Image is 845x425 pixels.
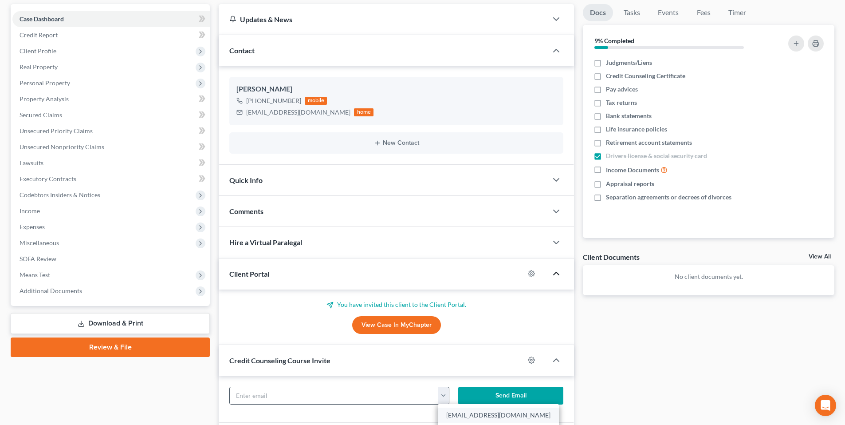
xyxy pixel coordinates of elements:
a: View All [809,254,831,260]
span: Case Dashboard [20,15,64,23]
a: Fees [689,4,718,21]
div: [PERSON_NAME] [236,84,556,95]
a: SOFA Review [12,251,210,267]
input: Enter email [230,387,438,404]
a: Credit Report [12,27,210,43]
span: Secured Claims [20,111,62,119]
a: [EMAIL_ADDRESS][DOMAIN_NAME] [438,408,559,423]
span: Pay advices [606,85,638,94]
a: Timer [721,4,753,21]
span: Comments [229,207,263,215]
span: Client Portal [229,270,269,278]
span: Client Profile [20,47,56,55]
strong: 9% Completed [594,37,634,44]
span: Additional Documents [20,287,82,294]
button: New Contact [236,139,556,147]
a: Case Dashboard [12,11,210,27]
span: Executory Contracts [20,175,76,183]
span: SOFA Review [20,255,56,262]
a: Tasks [617,4,647,21]
span: Contact [229,46,255,55]
span: Credit Report [20,31,58,39]
span: Life insurance policies [606,125,667,134]
div: Client Documents [583,252,640,262]
span: Means Test [20,271,50,278]
a: Secured Claims [12,107,210,123]
span: Credit Counseling Course Invite [229,356,330,365]
a: Property Analysis [12,91,210,107]
button: Send Email [458,387,564,405]
span: Retirement account statements [606,138,692,147]
span: Unsecured Priority Claims [20,127,93,135]
a: Events [651,4,686,21]
span: Credit Counseling Certificate [606,71,685,80]
span: Bank statements [606,111,652,120]
a: Docs [583,4,613,21]
a: Unsecured Priority Claims [12,123,210,139]
span: Income Documents [606,166,659,175]
span: Personal Property [20,79,70,87]
span: Expenses [20,223,45,230]
div: home [354,108,373,116]
a: Download & Print [11,313,210,334]
a: Review & File [11,338,210,357]
span: Separation agreements or decrees of divorces [606,193,731,202]
span: Quick Info [229,176,263,184]
a: Lawsuits [12,155,210,171]
a: Executory Contracts [12,171,210,187]
span: Lawsuits [20,159,43,167]
span: Property Analysis [20,95,69,103]
div: mobile [305,97,327,105]
span: Hire a Virtual Paralegal [229,238,302,246]
span: Judgments/Liens [606,58,652,67]
span: Appraisal reports [606,179,654,188]
p: You have invited this client to the Client Portal. [229,300,563,309]
span: Tax returns [606,98,637,107]
p: No client documents yet. [590,272,827,281]
span: Drivers license & social security card [606,151,707,160]
a: View Case in MyChapter [352,316,441,334]
div: [EMAIL_ADDRESS][DOMAIN_NAME] [246,108,350,117]
span: Unsecured Nonpriority Claims [20,143,104,151]
span: Codebtors Insiders & Notices [20,191,100,199]
a: Unsecured Nonpriority Claims [12,139,210,155]
div: Open Intercom Messenger [815,395,836,416]
span: Miscellaneous [20,239,59,246]
span: Income [20,207,40,214]
div: Updates & News [229,15,537,24]
div: [PHONE_NUMBER] [246,96,301,105]
span: Real Property [20,63,58,71]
